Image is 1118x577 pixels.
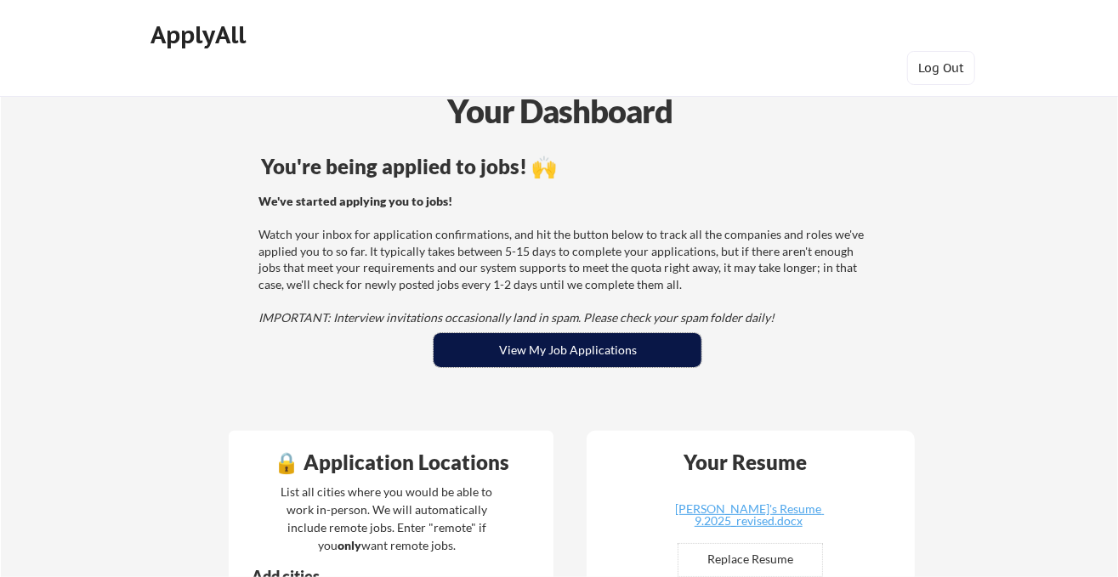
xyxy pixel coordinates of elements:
div: 🔒 Application Locations [233,452,549,472]
strong: We've started applying you to jobs! [258,194,452,208]
button: View My Job Applications [434,333,701,367]
button: Log Out [907,51,975,85]
strong: only [338,538,361,552]
div: Watch your inbox for application confirmations, and hit the button below to track all the compani... [258,193,871,326]
a: [PERSON_NAME]'s Resume 9.2025_revised.docx [647,503,849,529]
em: IMPORTANT: Interview invitations occasionally land in spam. Please check your spam folder daily! [258,310,775,325]
div: [PERSON_NAME]'s Resume 9.2025_revised.docx [647,503,849,527]
div: Your Resume [661,452,829,472]
div: List all cities where you would be able to work in-person. We will automatically include remote j... [270,483,503,554]
div: You're being applied to jobs! 🙌 [261,156,874,177]
div: Your Dashboard [2,87,1118,135]
div: ApplyAll [151,20,252,49]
